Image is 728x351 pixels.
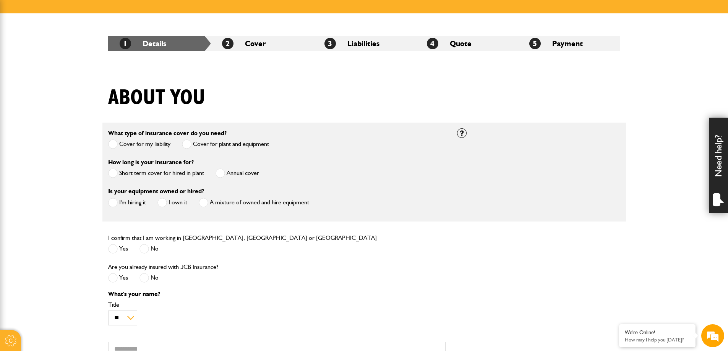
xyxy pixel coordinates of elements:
label: Is your equipment owned or hired? [108,188,204,194]
p: How may I help you today? [625,337,690,343]
label: How long is your insurance for? [108,159,194,165]
span: 5 [529,38,541,49]
label: I own it [157,198,187,207]
label: Short term cover for hired in plant [108,168,204,178]
label: Cover for my liability [108,139,170,149]
label: No [139,273,159,283]
li: Details [108,36,211,51]
label: Are you already insured with JCB Insurance? [108,264,218,270]
li: Quote [415,36,518,51]
span: 4 [427,38,438,49]
label: Title [108,302,446,308]
label: Cover for plant and equipment [182,139,269,149]
label: What type of insurance cover do you need? [108,130,227,136]
li: Liabilities [313,36,415,51]
li: Payment [518,36,620,51]
label: A mixture of owned and hire equipment [199,198,309,207]
div: Need help? [709,118,728,213]
li: Cover [211,36,313,51]
div: We're Online! [625,329,690,336]
label: Yes [108,273,128,283]
span: 3 [324,38,336,49]
p: What's your name? [108,291,446,297]
h1: About you [108,85,205,111]
label: Annual cover [216,168,259,178]
span: 2 [222,38,233,49]
label: Yes [108,244,128,254]
label: I confirm that I am working in [GEOGRAPHIC_DATA], [GEOGRAPHIC_DATA] or [GEOGRAPHIC_DATA] [108,235,377,241]
label: No [139,244,159,254]
span: 1 [120,38,131,49]
label: I'm hiring it [108,198,146,207]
